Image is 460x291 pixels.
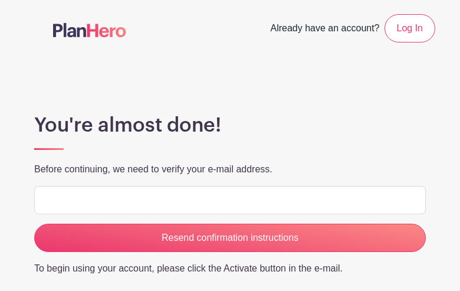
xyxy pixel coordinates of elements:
h1: You're almost done! [34,113,426,137]
a: Log In [385,14,435,42]
p: To begin using your account, please click the Activate button in the e-mail. [34,261,426,276]
p: Before continuing, we need to verify your e-mail address. [34,162,426,176]
img: logo-507f7623f17ff9eddc593b1ce0a138ce2505c220e1c5a4e2b4648c50719b7d32.svg [53,23,126,37]
span: Already have an account? [271,17,380,42]
input: Resend confirmation instructions [34,224,426,252]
